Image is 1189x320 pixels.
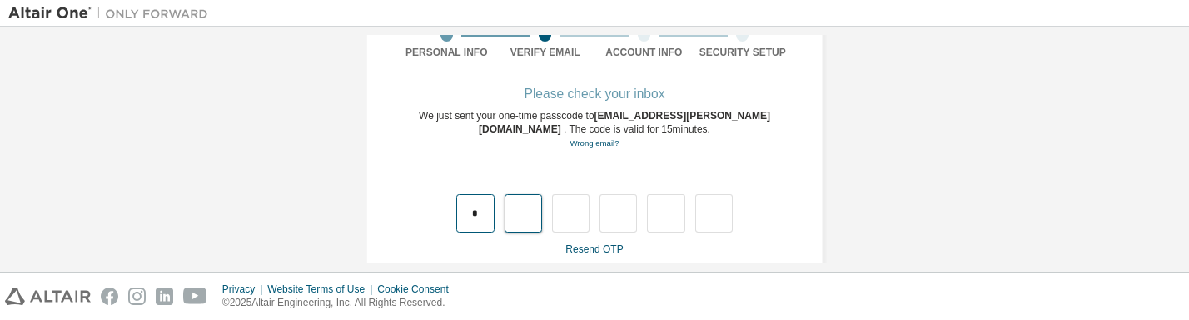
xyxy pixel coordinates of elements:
[267,282,377,296] div: Website Terms of Use
[694,46,793,59] div: Security Setup
[5,287,91,305] img: altair_logo.svg
[377,282,458,296] div: Cookie Consent
[496,46,595,59] div: Verify Email
[222,296,459,310] p: © 2025 Altair Engineering, Inc. All Rights Reserved.
[8,5,216,22] img: Altair One
[397,109,792,150] div: We just sent your one-time passcode to . The code is valid for 15 minutes.
[101,287,118,305] img: facebook.svg
[570,138,619,147] a: Go back to the registration form
[128,287,146,305] img: instagram.svg
[565,243,623,255] a: Resend OTP
[479,110,770,135] span: [EMAIL_ADDRESS][PERSON_NAME][DOMAIN_NAME]
[397,89,792,99] div: Please check your inbox
[222,282,267,296] div: Privacy
[156,287,173,305] img: linkedin.svg
[397,46,496,59] div: Personal Info
[183,287,207,305] img: youtube.svg
[594,46,694,59] div: Account Info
